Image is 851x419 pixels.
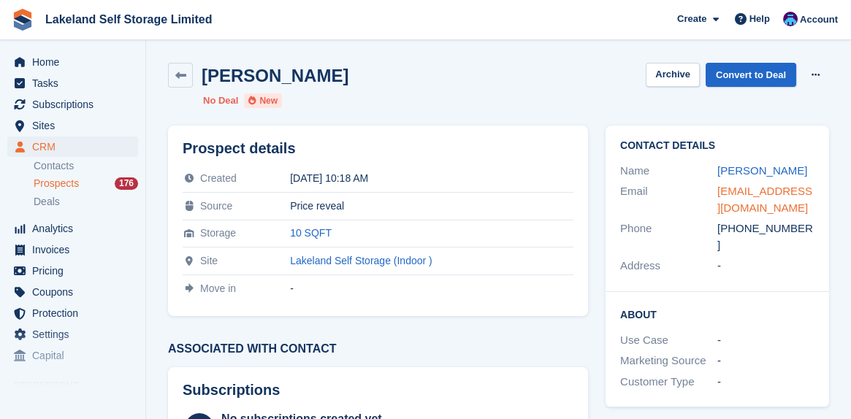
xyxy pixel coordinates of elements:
[115,177,138,190] div: 176
[168,342,588,355] h3: Associated with contact
[32,239,120,260] span: Invoices
[32,324,120,345] span: Settings
[200,282,236,294] span: Move in
[34,195,60,209] span: Deals
[706,63,796,87] a: Convert to Deal
[620,258,717,274] div: Address
[34,159,138,173] a: Contacts
[32,137,120,157] span: CRM
[32,94,120,115] span: Subscriptions
[203,93,238,108] li: No Deal
[7,345,138,366] a: menu
[717,374,814,391] div: -
[244,93,282,108] li: New
[32,73,120,93] span: Tasks
[183,140,573,157] h2: Prospect details
[783,12,798,26] img: David Dickson
[7,115,138,136] a: menu
[32,52,120,72] span: Home
[620,163,717,180] div: Name
[290,227,332,239] a: 10 SQFT
[717,332,814,349] div: -
[32,115,120,136] span: Sites
[7,239,138,260] a: menu
[290,282,573,294] div: -
[717,258,814,274] div: -
[717,164,807,177] a: [PERSON_NAME]
[717,353,814,369] div: -
[7,52,138,72] a: menu
[183,382,573,399] h2: Subscriptions
[290,200,573,212] div: Price reveal
[7,303,138,323] a: menu
[620,220,717,253] div: Phone
[620,353,717,369] div: Marketing Source
[32,303,120,323] span: Protection
[200,200,232,212] span: Source
[202,66,348,85] h2: [PERSON_NAME]
[7,261,138,281] a: menu
[290,255,432,266] a: Lakeland Self Storage (Indoor )
[620,332,717,349] div: Use Case
[200,255,218,266] span: Site
[200,227,236,239] span: Storage
[32,218,120,239] span: Analytics
[34,177,79,191] span: Prospects
[749,12,770,26] span: Help
[620,307,814,321] h2: About
[7,137,138,157] a: menu
[34,194,138,209] a: Deals
[200,172,237,184] span: Created
[39,7,218,31] a: Lakeland Self Storage Limited
[34,176,138,191] a: Prospects 176
[7,218,138,239] a: menu
[32,282,120,302] span: Coupons
[800,12,838,27] span: Account
[717,220,814,253] div: [PHONE_NUMBER]
[620,140,814,152] h2: Contact Details
[646,63,700,87] button: Archive
[12,9,34,31] img: stora-icon-8386f47178a22dfd0bd8f6a31ec36ba5ce8667c1dd55bd0f319d3a0aa187defe.svg
[620,183,717,216] div: Email
[7,73,138,93] a: menu
[7,282,138,302] a: menu
[32,345,120,366] span: Capital
[13,378,145,393] span: Storefront
[717,185,812,214] a: [EMAIL_ADDRESS][DOMAIN_NAME]
[32,261,120,281] span: Pricing
[620,374,717,391] div: Customer Type
[7,94,138,115] a: menu
[677,12,706,26] span: Create
[290,172,573,184] div: [DATE] 10:18 AM
[7,324,138,345] a: menu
